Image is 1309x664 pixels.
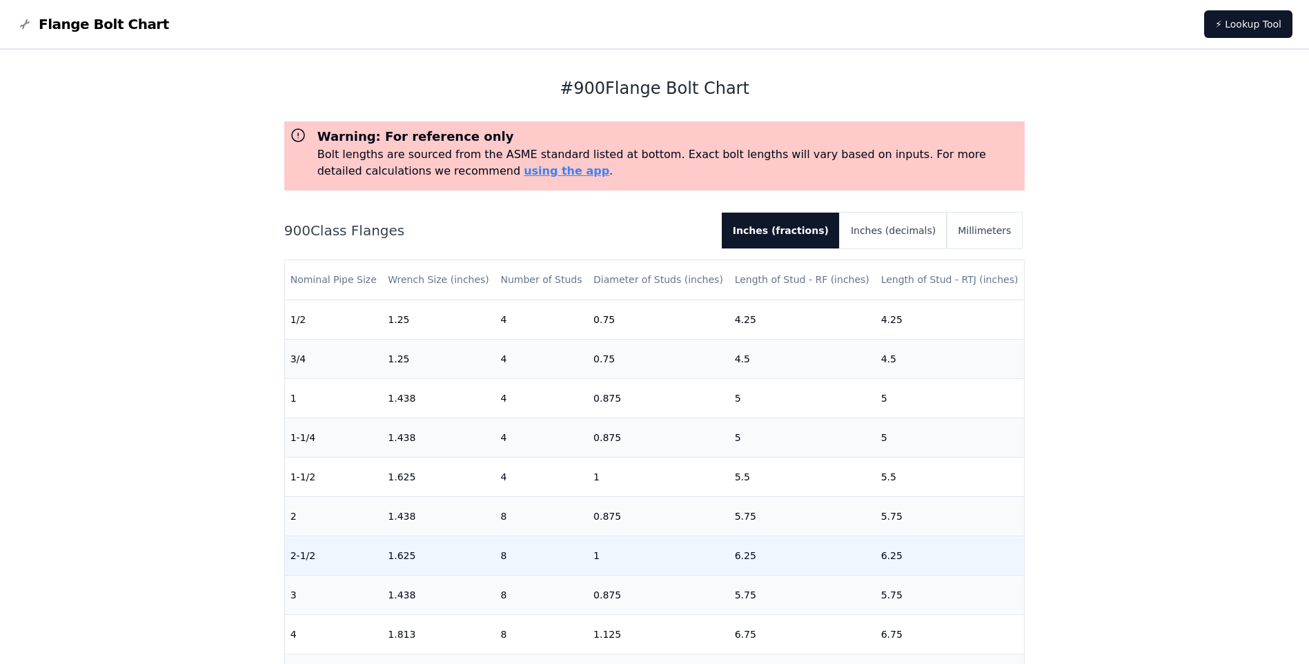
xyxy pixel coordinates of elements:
[495,378,588,418] td: 4
[495,614,588,654] td: 8
[876,260,1025,300] th: Length of Stud - RTJ (inches)
[285,575,383,614] td: 3
[947,213,1022,248] button: Millimeters
[285,378,383,418] td: 1
[588,300,729,339] td: 0.75
[729,378,876,418] td: 5
[382,300,495,339] td: 1.25
[382,378,495,418] td: 1.438
[876,457,1025,496] td: 5.5
[39,14,169,34] span: Flange Bolt Chart
[285,418,383,457] td: 1-1/4
[729,575,876,614] td: 5.75
[285,614,383,654] td: 4
[382,614,495,654] td: 1.813
[382,339,495,378] td: 1.25
[495,536,588,575] td: 8
[722,213,840,248] button: Inches (fractions)
[588,575,729,614] td: 0.875
[495,496,588,536] td: 8
[588,378,729,418] td: 0.875
[588,536,729,575] td: 1
[285,536,383,575] td: 2-1/2
[317,146,1020,179] p: Bolt lengths are sourced from the ASME standard listed at bottom. Exact bolt lengths will vary ba...
[524,164,609,177] a: using the app
[17,14,169,34] a: Flange Bolt Chart LogoFlange Bolt Chart
[382,418,495,457] td: 1.438
[729,339,876,378] td: 4.5
[588,339,729,378] td: 0.75
[729,496,876,536] td: 5.75
[495,457,588,496] td: 4
[876,378,1025,418] td: 5
[876,339,1025,378] td: 4.5
[588,418,729,457] td: 0.875
[729,260,876,300] th: Length of Stud - RF (inches)
[382,457,495,496] td: 1.625
[495,339,588,378] td: 4
[284,221,711,240] h2: 900 Class Flanges
[285,260,383,300] th: Nominal Pipe Size
[382,575,495,614] td: 1.438
[17,16,33,32] img: Flange Bolt Chart Logo
[588,457,729,496] td: 1
[317,127,1020,146] h3: Warning: For reference only
[876,300,1025,339] td: 4.25
[876,418,1025,457] td: 5
[285,457,383,496] td: 1-1/2
[285,339,383,378] td: 3/4
[382,260,495,300] th: Wrench Size (inches)
[382,496,495,536] td: 1.438
[729,614,876,654] td: 6.75
[495,418,588,457] td: 4
[729,300,876,339] td: 4.25
[495,300,588,339] td: 4
[729,418,876,457] td: 5
[876,614,1025,654] td: 6.75
[588,614,729,654] td: 1.125
[588,496,729,536] td: 0.875
[284,77,1025,99] h1: # 900 Flange Bolt Chart
[495,260,588,300] th: Number of Studs
[1204,10,1292,38] a: ⚡ Lookup Tool
[285,300,383,339] td: 1/2
[382,536,495,575] td: 1.625
[729,536,876,575] td: 6.25
[840,213,947,248] button: Inches (decimals)
[729,457,876,496] td: 5.5
[495,575,588,614] td: 8
[285,496,383,536] td: 2
[876,496,1025,536] td: 5.75
[876,536,1025,575] td: 6.25
[588,260,729,300] th: Diameter of Studs (inches)
[876,575,1025,614] td: 5.75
